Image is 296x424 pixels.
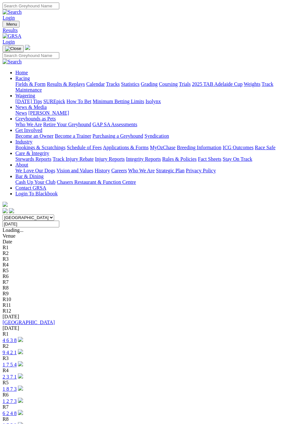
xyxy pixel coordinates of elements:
div: [DATE] [3,325,293,331]
a: About [15,162,28,167]
div: R4 [3,262,293,268]
img: play-circle.svg [18,398,23,403]
a: Weights [244,81,260,87]
a: [PERSON_NAME] [28,110,69,116]
div: Results [3,28,293,33]
img: twitter.svg [9,208,14,213]
span: Loading... [3,227,23,233]
div: R6 [3,392,293,398]
a: Vision and Values [56,168,93,173]
div: R12 [3,308,293,314]
a: Applications & Forms [103,145,149,150]
div: [DATE] [3,314,293,320]
img: play-circle.svg [18,337,23,342]
img: Search [3,59,22,65]
button: Toggle navigation [3,21,20,28]
div: About [15,168,293,174]
a: Race Safe [255,145,275,150]
a: SUREpick [43,99,65,104]
a: Get Involved [15,127,42,133]
div: Venue [3,233,293,239]
img: play-circle.svg [18,386,23,391]
div: R10 [3,297,293,302]
img: logo-grsa-white.png [3,202,8,207]
a: Results & Replays [47,81,85,87]
a: Login [3,15,15,20]
a: 4 6 3 8 [3,338,17,343]
div: R3 [3,355,293,361]
a: Retire Your Greyhound [43,122,91,127]
img: logo-grsa-white.png [25,45,30,50]
button: Toggle navigation [3,45,24,52]
a: We Love Our Dogs [15,168,55,173]
a: Contact GRSA [15,185,46,191]
a: Statistics [121,81,140,87]
a: History [95,168,110,173]
img: GRSA [3,33,21,39]
img: facebook.svg [3,208,8,213]
a: Careers [111,168,127,173]
a: Calendar [86,81,105,87]
a: Stay On Track [223,156,252,162]
a: 1 2 7 3 [3,398,17,404]
a: Wagering [15,93,35,98]
div: R8 [3,285,293,291]
div: R7 [3,279,293,285]
div: R5 [3,268,293,273]
a: Greyhounds as Pets [15,116,56,121]
a: Track Maintenance [15,81,273,93]
div: R2 [3,343,293,349]
input: Search [3,3,59,9]
a: Syndication [144,133,169,139]
a: [GEOGRAPHIC_DATA] [3,320,55,325]
a: Minimum Betting Limits [93,99,144,104]
a: MyOzChase [150,145,176,150]
div: Date [3,239,293,245]
a: Isolynx [145,99,161,104]
img: play-circle.svg [18,349,23,354]
a: Bar & Dining [15,174,44,179]
a: 6 2 4 8 [3,411,17,416]
div: Greyhounds as Pets [15,122,293,127]
img: play-circle.svg [18,373,23,379]
a: Breeding Information [177,145,221,150]
a: Stewards Reports [15,156,51,162]
div: R1 [3,331,293,337]
a: 1 8 7 3 [3,386,17,392]
a: Who We Are [128,168,155,173]
a: Track Injury Rebate [53,156,94,162]
a: How To Bet [67,99,92,104]
a: Care & Integrity [15,151,49,156]
div: R7 [3,404,293,410]
div: Care & Integrity [15,156,293,162]
a: Strategic Plan [156,168,185,173]
div: R9 [3,291,293,297]
a: Privacy Policy [186,168,216,173]
a: Login To Blackbook [15,191,58,196]
a: Fields & Form [15,81,45,87]
a: 1 7 5 4 [3,362,17,367]
span: Menu [6,22,17,27]
input: Select date [3,221,59,227]
div: R6 [3,273,293,279]
a: Injury Reports [95,156,125,162]
a: Industry [15,139,32,144]
a: Racing [15,76,30,81]
a: GAP SA Assessments [93,122,137,127]
a: Fact Sheets [198,156,221,162]
a: Become a Trainer [55,133,91,139]
a: ICG Outcomes [223,145,253,150]
a: Cash Up Your Club [15,179,55,185]
div: R8 [3,416,293,422]
a: News [15,110,27,116]
div: Wagering [15,99,293,104]
div: R3 [3,256,293,262]
div: R2 [3,250,293,256]
a: Home [15,70,28,75]
div: Racing [15,81,293,93]
a: Become an Owner [15,133,53,139]
a: News & Media [15,104,47,110]
a: Login [3,39,15,45]
div: News & Media [15,110,293,116]
div: R5 [3,380,293,386]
